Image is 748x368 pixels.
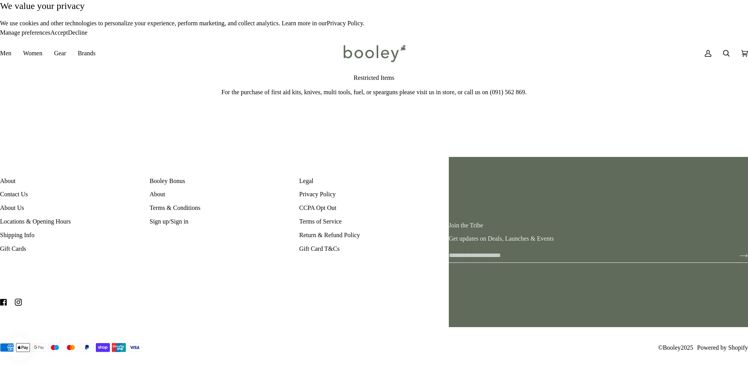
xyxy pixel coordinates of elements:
a: Privacy Policy [299,191,336,197]
span: Brands [78,49,95,58]
h3: Join the Tribe [449,222,748,229]
span: Gear [54,49,66,58]
a: Women [17,42,48,65]
span: Women [23,49,42,58]
a: Sign up/Sign in [150,218,189,225]
a: Terms of Service [299,218,342,225]
p: Pipeline_Footer Sub [299,176,449,190]
button: Accept [50,28,68,37]
a: Terms & Conditions [150,204,200,211]
button: Join [727,249,748,261]
a: About [150,191,165,197]
a: Return & Refund Policy [299,232,360,238]
p: Booley Bonus [150,176,299,190]
a: Booley [663,344,681,351]
button: Decline [68,28,88,37]
a: Powered by Shopify [697,344,748,351]
p: Get updates on Deals, Launches & Events [449,234,748,243]
span: © 2025 [658,343,693,352]
a: Privacy Policy. [327,20,365,26]
input: your-email@example.com [449,248,727,262]
a: CCPA Opt Out [299,204,336,211]
a: Gift Card T&Cs [299,245,340,252]
a: Brands [72,42,101,65]
a: Gear [48,42,72,65]
iframe: Button to open loyalty program pop-up [8,337,31,360]
img: Booley [340,42,408,65]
